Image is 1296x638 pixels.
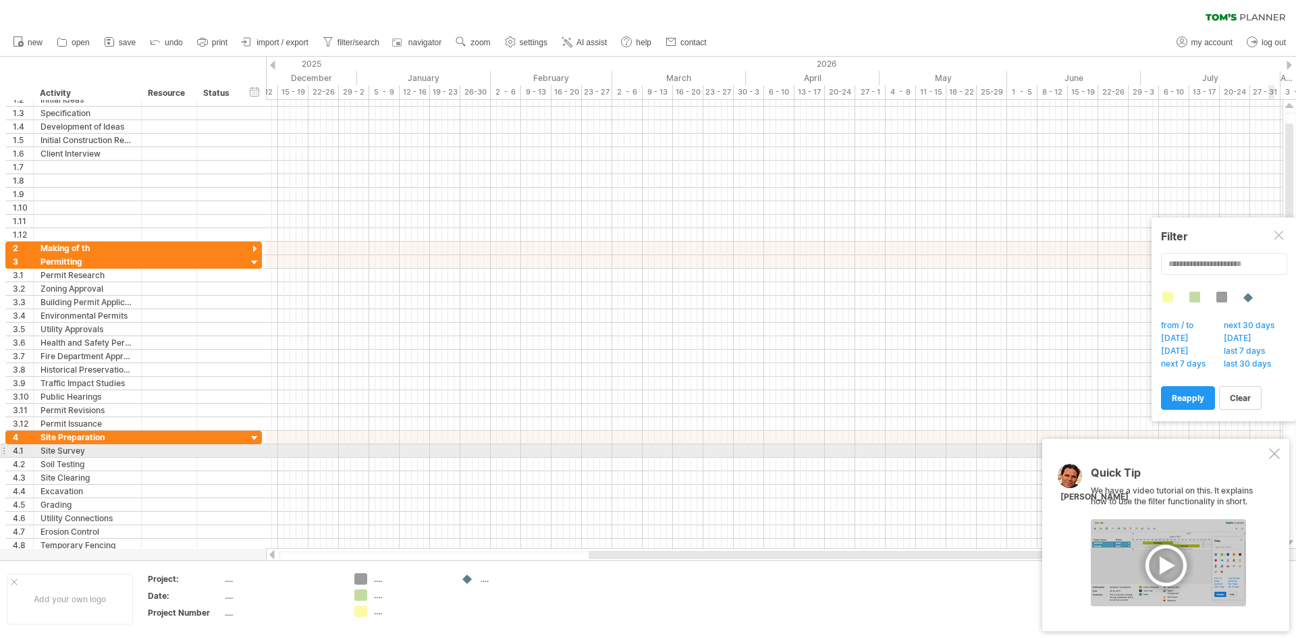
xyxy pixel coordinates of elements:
[40,107,134,119] div: Specification
[1222,320,1284,334] span: next 30 days
[470,38,490,47] span: zoom
[1173,34,1237,51] a: my account
[225,607,338,618] div: ....
[13,282,33,295] div: 3.2
[374,606,448,617] div: ....
[452,34,494,51] a: zoom
[551,85,582,99] div: 16 - 20
[165,38,183,47] span: undo
[369,85,400,99] div: 5 - 9
[1161,386,1215,410] a: reapply
[13,309,33,322] div: 3.4
[576,38,607,47] span: AI assist
[148,607,222,618] div: Project Number
[734,85,764,99] div: 30 - 3
[977,85,1007,99] div: 25-29
[481,573,554,585] div: ....
[40,539,134,552] div: Temporary Fencing
[1159,358,1215,372] span: next 7 days
[400,85,430,99] div: 12 - 16
[643,85,673,99] div: 9 - 13
[1159,346,1198,359] span: [DATE]
[1129,85,1159,99] div: 29 - 3
[618,34,655,51] a: help
[13,296,33,309] div: 3.3
[40,242,134,255] div: Making of th
[764,85,794,99] div: 6 - 10
[40,404,134,417] div: Permit Revisions
[40,458,134,471] div: Soil Testing
[40,336,134,349] div: Health and Safety Permits
[7,574,133,624] div: Add your own logo
[460,85,491,99] div: 26-30
[1091,467,1266,606] div: We have a video tutorial on this. It explains how to use the filter functionality in short.
[636,38,651,47] span: help
[40,282,134,295] div: Zoning Approval
[673,85,703,99] div: 16 - 20
[680,38,707,47] span: contact
[225,573,338,585] div: ....
[880,71,1007,85] div: May 2026
[390,34,446,51] a: navigator
[491,71,612,85] div: February 2026
[28,38,43,47] span: new
[40,390,134,403] div: Public Hearings
[148,86,189,100] div: Resource
[13,161,33,174] div: 1.7
[40,86,134,100] div: Activity
[1222,358,1280,372] span: last 30 days
[148,573,222,585] div: Project:
[339,85,369,99] div: 29 - 2
[146,34,187,51] a: undo
[13,377,33,390] div: 3.9
[13,363,33,376] div: 3.8
[13,174,33,187] div: 1.8
[256,38,308,47] span: import / export
[13,444,33,457] div: 4.1
[72,38,90,47] span: open
[1037,85,1068,99] div: 8 - 12
[520,38,547,47] span: settings
[1262,38,1286,47] span: log out
[40,471,134,484] div: Site Clearing
[1222,333,1261,346] span: [DATE]
[1230,393,1251,403] span: clear
[886,85,916,99] div: 4 - 8
[194,34,232,51] a: print
[40,120,134,133] div: Development of Ideas
[1007,85,1037,99] div: 1 - 5
[40,525,134,538] div: Erosion Control
[40,417,134,430] div: Permit Issuance
[40,512,134,525] div: Utility Connections
[13,228,33,241] div: 1.12
[225,590,338,602] div: ....
[148,590,222,602] div: Date:
[1222,346,1274,359] span: last 7 days
[1007,71,1141,85] div: June 2026
[1243,34,1290,51] a: log out
[203,86,233,100] div: Status
[13,525,33,538] div: 4.7
[40,269,134,282] div: Permit Research
[703,85,734,99] div: 23 - 27
[53,34,94,51] a: open
[40,309,134,322] div: Environmental Permits
[1159,333,1198,346] span: [DATE]
[13,147,33,160] div: 1.6
[855,85,886,99] div: 27 - 1
[101,34,140,51] a: save
[217,71,357,85] div: December 2025
[40,255,134,268] div: Permitting
[13,201,33,214] div: 1.10
[1189,85,1220,99] div: 13 - 17
[238,34,313,51] a: import / export
[40,431,134,444] div: Site Preparation
[558,34,611,51] a: AI assist
[13,215,33,228] div: 1.11
[308,85,339,99] div: 22-26
[13,512,33,525] div: 4.6
[13,485,33,498] div: 4.4
[916,85,946,99] div: 11 - 15
[491,85,521,99] div: 2 - 6
[13,458,33,471] div: 4.2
